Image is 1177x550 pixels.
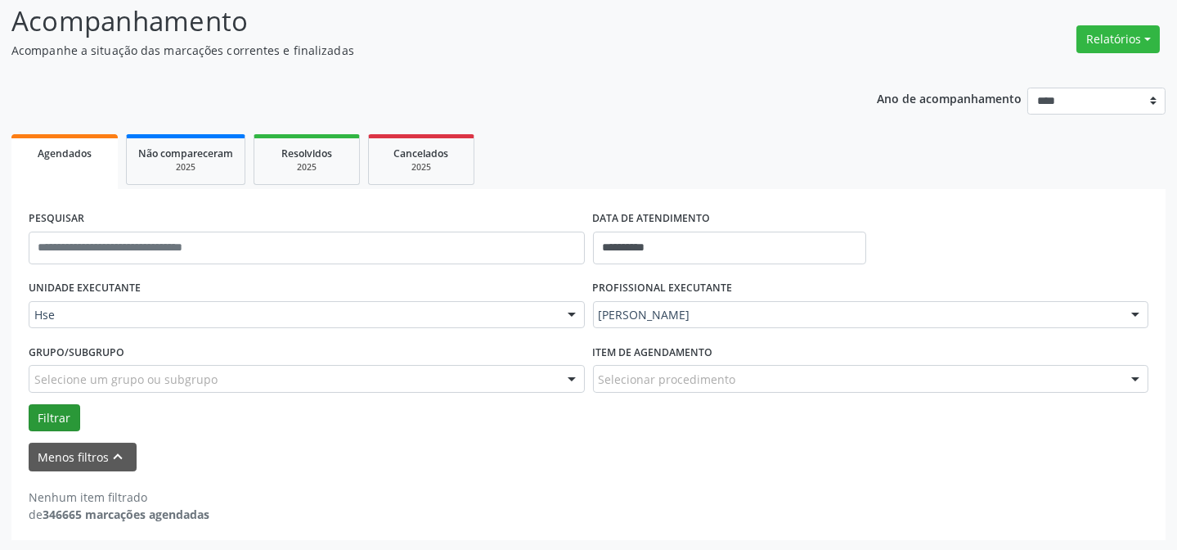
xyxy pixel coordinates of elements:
div: de [29,506,209,523]
span: Não compareceram [138,147,233,160]
span: Hse [34,307,551,323]
button: Menos filtroskeyboard_arrow_up [29,443,137,471]
span: Cancelados [394,147,449,160]
div: 2025 [138,161,233,174]
label: Item de agendamento [593,340,713,365]
p: Acompanhamento [11,1,820,42]
div: Nenhum item filtrado [29,489,209,506]
button: Filtrar [29,404,80,432]
span: Selecione um grupo ou subgrupo [34,371,218,388]
span: Selecionar procedimento [599,371,736,388]
div: 2025 [380,161,462,174]
button: Relatórios [1076,25,1160,53]
label: UNIDADE EXECUTANTE [29,276,141,301]
span: [PERSON_NAME] [599,307,1116,323]
span: Resolvidos [281,147,332,160]
label: PROFISSIONAL EXECUTANTE [593,276,733,301]
label: PESQUISAR [29,206,84,232]
label: DATA DE ATENDIMENTO [593,206,711,232]
p: Acompanhe a situação das marcações correntes e finalizadas [11,42,820,59]
i: keyboard_arrow_up [110,448,128,466]
p: Ano de acompanhamento [877,88,1022,108]
span: Agendados [38,147,92,160]
strong: 346665 marcações agendadas [43,507,209,522]
div: 2025 [266,161,348,174]
label: Grupo/Subgrupo [29,340,124,365]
